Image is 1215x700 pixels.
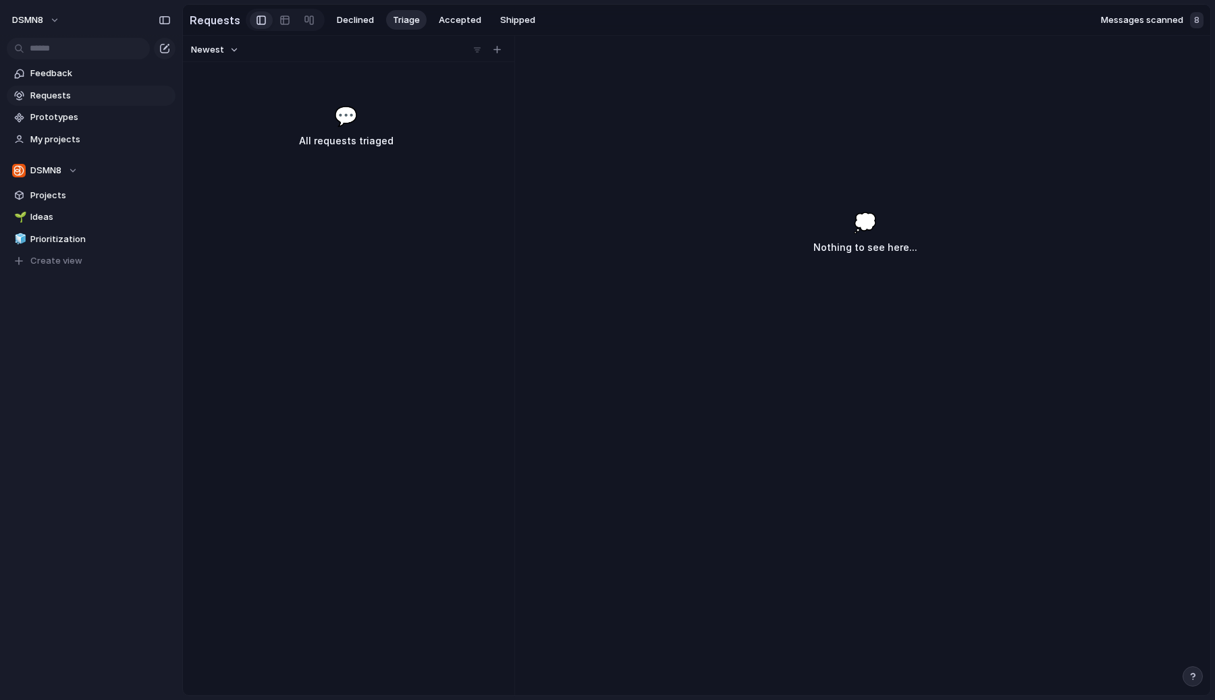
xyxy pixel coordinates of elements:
a: Prototypes [7,107,175,127]
button: Create view [7,251,175,271]
button: 🌱 [12,210,26,224]
button: DSMN8 [6,9,67,31]
a: Requests [7,86,175,106]
a: My projects [7,129,175,150]
span: Shipped [500,13,535,27]
button: Newest [189,41,241,59]
h2: Requests [190,12,240,28]
button: Shipped [493,10,542,30]
span: Feedback [30,67,171,80]
div: 🌱 [14,210,24,225]
span: DSMN8 [12,13,43,27]
span: Requests [30,89,171,103]
a: Feedback [7,63,175,84]
button: DSMN8 [7,161,175,181]
span: Triage [393,13,420,27]
span: Newest [191,43,224,57]
a: Projects [7,185,175,206]
span: Projects [30,189,171,202]
span: Create view [30,254,82,268]
button: Declined [330,10,381,30]
button: Accepted [432,10,488,30]
span: DSMN8 [30,164,61,177]
a: 🧊Prioritization [7,229,175,250]
span: 💬 [334,102,358,130]
div: 🧊 [14,231,24,247]
span: Prioritization [30,233,171,246]
div: 8 [1190,12,1204,28]
a: 🌱Ideas [7,207,175,227]
span: Prototypes [30,111,171,124]
span: Accepted [439,13,481,27]
span: Declined [337,13,374,27]
span: Ideas [30,210,171,224]
h3: Nothing to see here... [813,239,917,256]
button: 🧊 [12,233,26,246]
button: Triage [386,10,427,30]
span: My projects [30,133,171,146]
h3: All requests triaged [243,133,450,149]
span: Messages scanned [1101,13,1183,27]
span: 💭 [853,208,877,237]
